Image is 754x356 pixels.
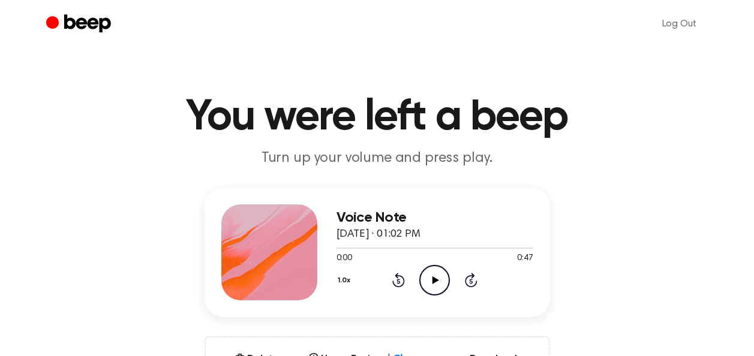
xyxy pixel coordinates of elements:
[46,13,114,36] a: Beep
[337,210,533,226] h3: Voice Note
[337,229,420,240] span: [DATE] · 01:02 PM
[337,252,352,265] span: 0:00
[337,270,355,291] button: 1.0x
[517,252,533,265] span: 0:47
[650,10,708,38] a: Log Out
[70,96,684,139] h1: You were left a beep
[147,149,608,168] p: Turn up your volume and press play.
